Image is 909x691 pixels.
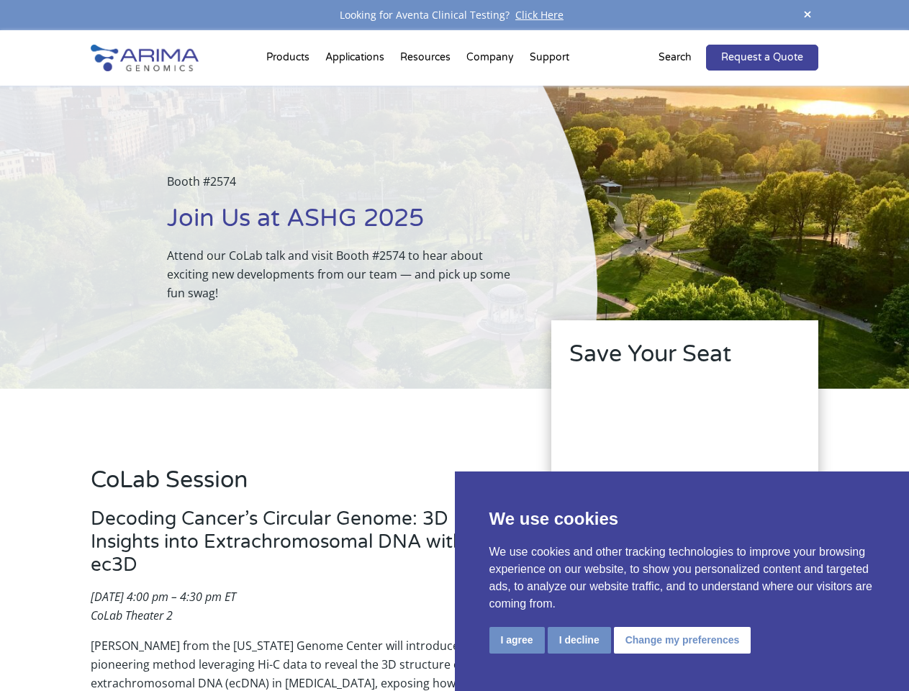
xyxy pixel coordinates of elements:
img: Arima-Genomics-logo [91,45,199,71]
button: I decline [548,627,611,654]
p: We use cookies [489,506,875,532]
div: Looking for Aventa Clinical Testing? [91,6,818,24]
p: Booth #2574 [167,172,525,202]
a: Click Here [510,8,569,22]
p: Search [659,48,692,67]
a: Request a Quote [706,45,818,71]
h2: CoLab Session [91,464,511,507]
button: Change my preferences [614,627,751,654]
p: We use cookies and other tracking technologies to improve your browsing experience on our website... [489,543,875,613]
em: [DATE] 4:00 pm – 4:30 pm ET [91,589,236,605]
em: CoLab Theater 2 [91,608,173,623]
h1: Join Us at ASHG 2025 [167,202,525,246]
h2: Save Your Seat [569,338,800,381]
p: Attend our CoLab talk and visit Booth #2574 to hear about exciting new developments from our team... [167,246,525,302]
h3: Decoding Cancer’s Circular Genome: 3D Insights into Extrachromosomal DNA with ec3D [91,507,511,587]
button: I agree [489,627,545,654]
